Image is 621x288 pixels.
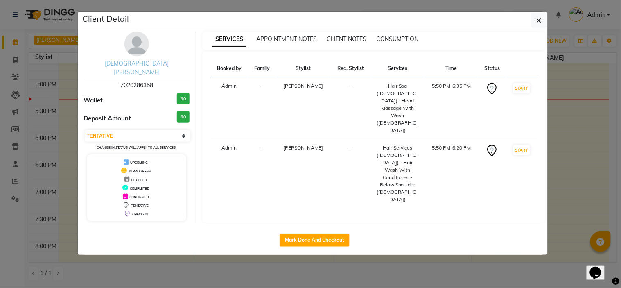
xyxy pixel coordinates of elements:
[210,60,248,77] th: Booked by
[376,35,419,43] span: CONSUMPTION
[84,114,131,123] span: Deposit Amount
[210,139,248,209] td: Admin
[83,13,129,25] h5: Client Detail
[131,204,149,208] span: TENTATIVE
[124,32,149,56] img: avatar
[331,77,371,139] td: -
[425,60,478,77] th: Time
[587,255,613,280] iframe: chat widget
[284,145,323,151] span: [PERSON_NAME]
[478,60,506,77] th: Status
[327,35,366,43] span: CLIENT NOTES
[425,77,478,139] td: 5:50 PM-6:35 PM
[130,161,148,165] span: UPCOMING
[129,169,151,173] span: IN PROGRESS
[97,145,176,150] small: Change in status will apply to all services.
[177,111,190,123] h3: ₹0
[131,178,147,182] span: DROPPED
[256,35,317,43] span: APPOINTMENT NOTES
[248,139,276,209] td: -
[177,93,190,105] h3: ₹0
[129,195,149,199] span: CONFIRMED
[132,212,148,216] span: CHECK-IN
[284,83,323,89] span: [PERSON_NAME]
[513,83,530,93] button: START
[84,96,103,105] span: Wallet
[130,186,149,190] span: COMPLETED
[513,145,530,155] button: START
[120,82,153,89] span: 7020286358
[280,234,350,247] button: Mark Done And Checkout
[376,82,420,134] div: Hair Spa ([DEMOGRAPHIC_DATA]) - Head Massage With Wash ([DEMOGRAPHIC_DATA])
[276,60,331,77] th: Stylist
[210,77,248,139] td: Admin
[376,144,420,203] div: Hair Services ([DEMOGRAPHIC_DATA]) - Hair Wash With Conditioner - Below Shoulder ([DEMOGRAPHIC_DA...
[331,139,371,209] td: -
[425,139,478,209] td: 5:50 PM-6:20 PM
[248,60,276,77] th: Family
[248,77,276,139] td: -
[331,60,371,77] th: Req. Stylist
[212,32,246,47] span: SERVICES
[105,60,169,76] a: [DEMOGRAPHIC_DATA][PERSON_NAME]
[371,60,425,77] th: Services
